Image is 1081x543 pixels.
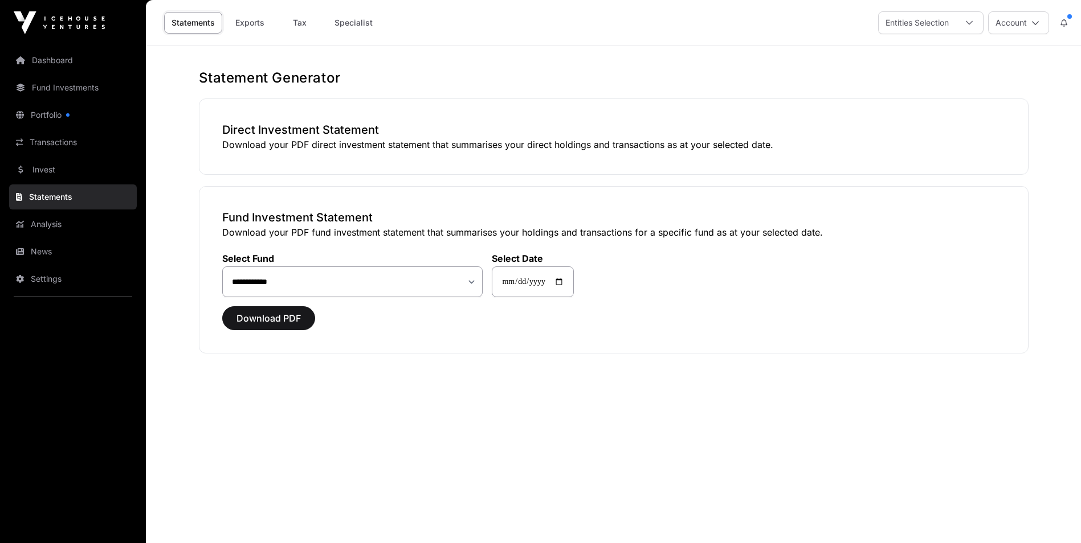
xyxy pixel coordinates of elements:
h3: Direct Investment Statement [222,122,1005,138]
h1: Statement Generator [199,69,1029,87]
a: Statements [9,184,137,209]
button: Download PDF [222,306,315,330]
p: Download your PDF fund investment statement that summarises your holdings and transactions for a ... [222,225,1005,239]
a: Portfolio [9,102,137,127]
a: News [9,239,137,264]
h3: Fund Investment Statement [222,209,1005,225]
p: Download your PDF direct investment statement that summarises your direct holdings and transactio... [222,138,1005,151]
a: Exports [227,12,272,34]
a: Invest [9,157,137,182]
img: Icehouse Ventures Logo [14,11,105,34]
a: Analysis [9,212,137,237]
a: Download PDF [222,318,315,329]
label: Select Date [492,253,574,264]
a: Dashboard [9,48,137,73]
a: Transactions [9,130,137,155]
a: Settings [9,266,137,291]
a: Specialist [327,12,380,34]
button: Account [988,11,1049,34]
a: Statements [164,12,222,34]
label: Select Fund [222,253,483,264]
a: Tax [277,12,323,34]
div: Entities Selection [879,12,956,34]
span: Download PDF [236,311,301,325]
a: Fund Investments [9,75,137,100]
iframe: Chat Widget [1024,488,1081,543]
